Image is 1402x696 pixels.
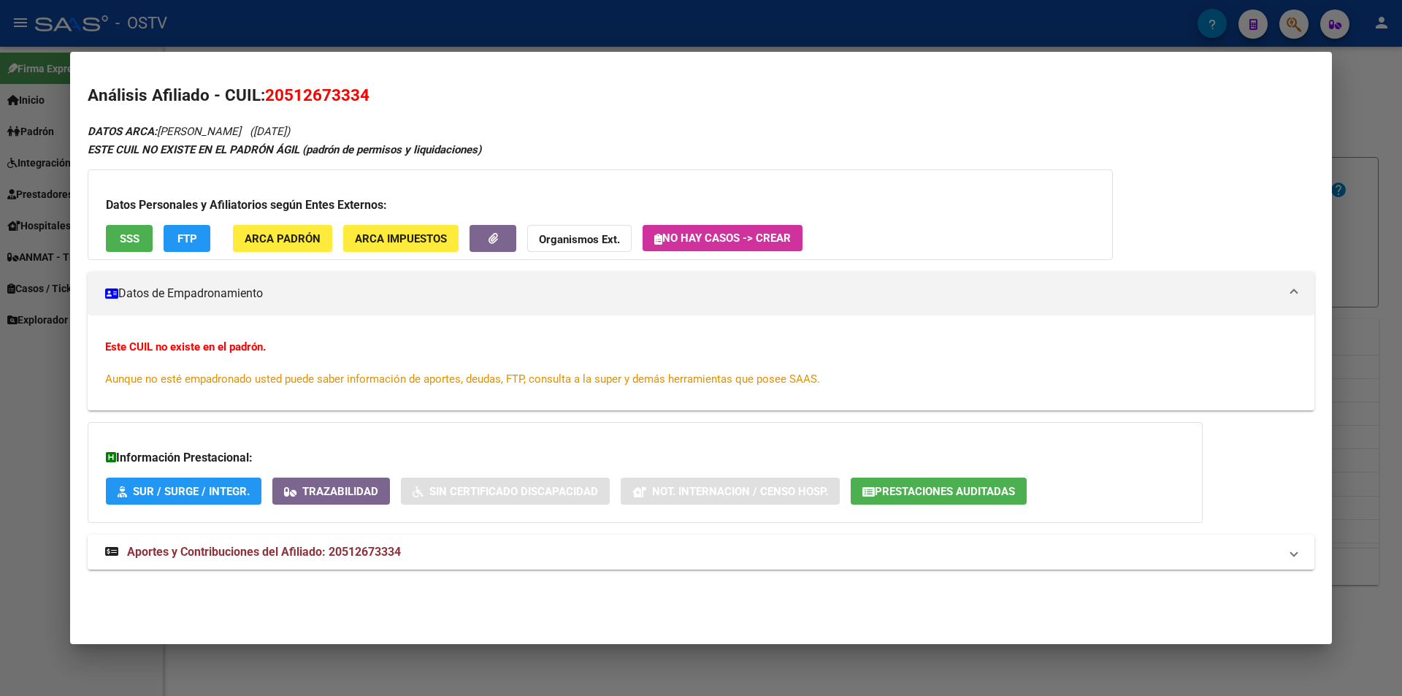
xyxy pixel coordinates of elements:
button: Trazabilidad [272,478,390,505]
strong: DATOS ARCA: [88,125,157,138]
span: SSS [120,232,139,245]
span: Trazabilidad [302,485,378,498]
span: ([DATE]) [250,125,290,138]
span: 20512673334 [265,85,369,104]
button: Sin Certificado Discapacidad [401,478,610,505]
div: Datos de Empadronamiento [88,316,1314,410]
span: Aportes y Contribuciones del Afiliado: 20512673334 [127,545,401,559]
button: Organismos Ext. [527,225,632,252]
button: FTP [164,225,210,252]
span: No hay casos -> Crear [654,232,791,245]
button: No hay casos -> Crear [643,225,802,251]
mat-expansion-panel-header: Aportes y Contribuciones del Afiliado: 20512673334 [88,535,1314,570]
h3: Información Prestacional: [106,449,1184,467]
span: ARCA Impuestos [355,232,447,245]
span: SUR / SURGE / INTEGR. [133,485,250,498]
button: ARCA Impuestos [343,225,459,252]
span: Aunque no esté empadronado usted puede saber información de aportes, deudas, FTP, consulta a la s... [105,372,820,386]
strong: ESTE CUIL NO EXISTE EN EL PADRÓN ÁGIL (padrón de permisos y liquidaciones) [88,143,481,156]
strong: Organismos Ext. [539,233,620,246]
span: Not. Internacion / Censo Hosp. [652,485,828,498]
mat-expansion-panel-header: Datos de Empadronamiento [88,272,1314,316]
h3: Datos Personales y Afiliatorios según Entes Externos: [106,196,1095,214]
iframe: Intercom live chat [1352,646,1387,681]
mat-panel-title: Datos de Empadronamiento [105,285,1279,302]
span: Prestaciones Auditadas [875,485,1015,498]
button: Not. Internacion / Censo Hosp. [621,478,840,505]
span: FTP [177,232,197,245]
span: Sin Certificado Discapacidad [429,485,598,498]
strong: Este CUIL no existe en el padrón. [105,340,266,353]
h2: Análisis Afiliado - CUIL: [88,83,1314,108]
button: SSS [106,225,153,252]
button: SUR / SURGE / INTEGR. [106,478,261,505]
span: [PERSON_NAME] [88,125,241,138]
span: ARCA Padrón [245,232,321,245]
button: Prestaciones Auditadas [851,478,1027,505]
button: ARCA Padrón [233,225,332,252]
